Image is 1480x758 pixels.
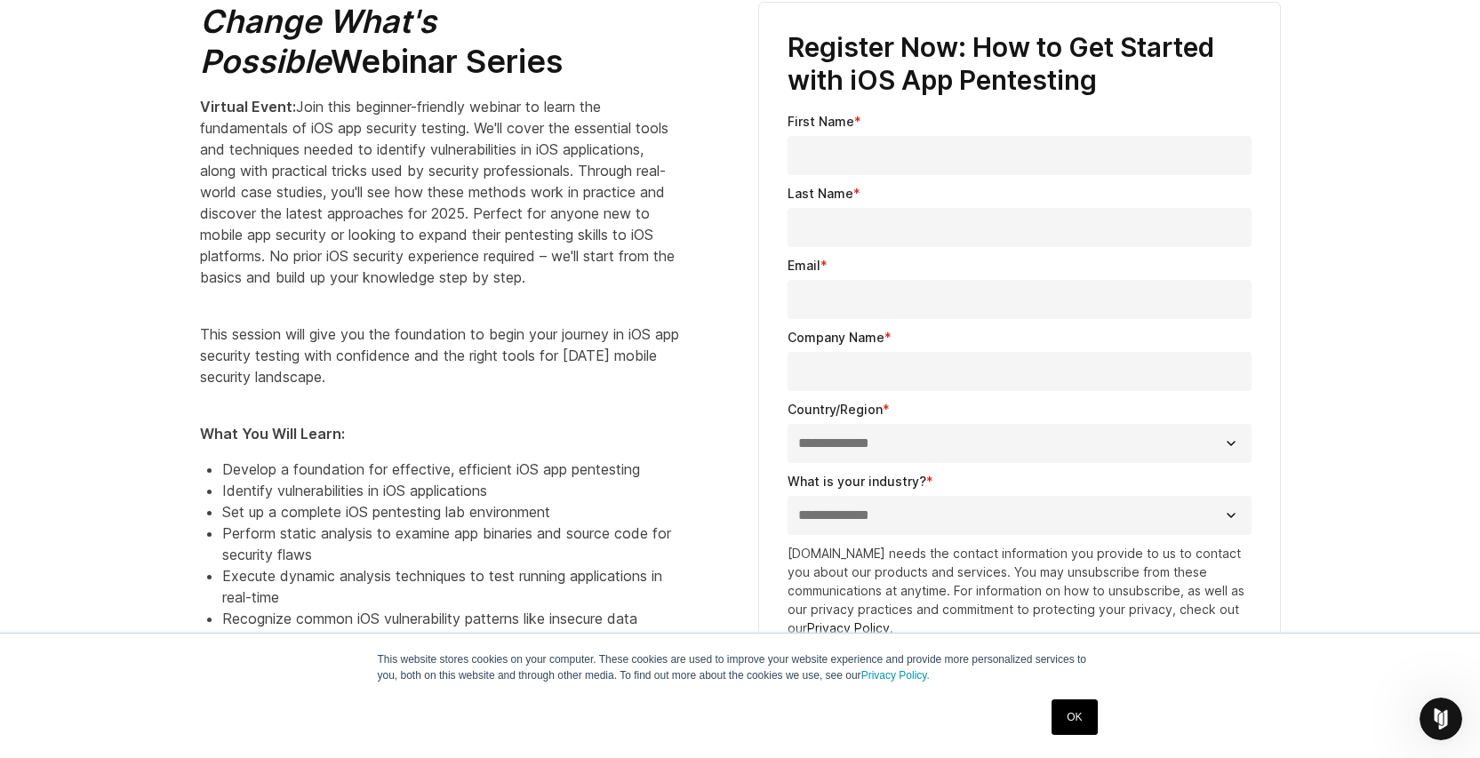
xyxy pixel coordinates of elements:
[222,565,680,608] li: Execute dynamic analysis techniques to test running applications in real-time
[788,258,820,273] span: Email
[807,620,890,635] a: Privacy Policy
[222,459,680,480] li: Develop a foundation for effective, efficient iOS app pentesting
[200,98,296,116] strong: Virtual Event:
[788,186,853,201] span: Last Name
[1052,699,1097,735] a: OK
[222,501,680,523] li: Set up a complete iOS pentesting lab environment
[788,330,884,345] span: Company Name
[788,402,883,417] span: Country/Region
[200,98,675,286] span: Join this beginner-friendly webinar to learn the fundamentals of iOS app security testing. We'll ...
[222,608,680,650] li: Recognize common iOS vulnerability patterns like insecure data storage and weak encryption
[861,669,930,682] a: Privacy Policy.
[788,544,1252,637] p: [DOMAIN_NAME] needs the contact information you provide to us to contact you about our products a...
[222,523,680,565] li: Perform static analysis to examine app binaries and source code for security flaws
[200,2,680,82] h2: Webinar Series
[222,480,680,501] li: Identify vulnerabilities in iOS applications
[378,651,1103,683] p: This website stores cookies on your computer. These cookies are used to improve your website expe...
[788,114,854,129] span: First Name
[1420,698,1462,740] iframe: Intercom live chat
[200,2,436,81] em: Change What's Possible
[788,474,926,489] span: What is your industry?
[200,425,345,443] strong: What You Will Learn:
[200,325,679,386] span: This session will give you the foundation to begin your journey in iOS app security testing with ...
[788,31,1252,98] h3: Register Now: How to Get Started with iOS App Pentesting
